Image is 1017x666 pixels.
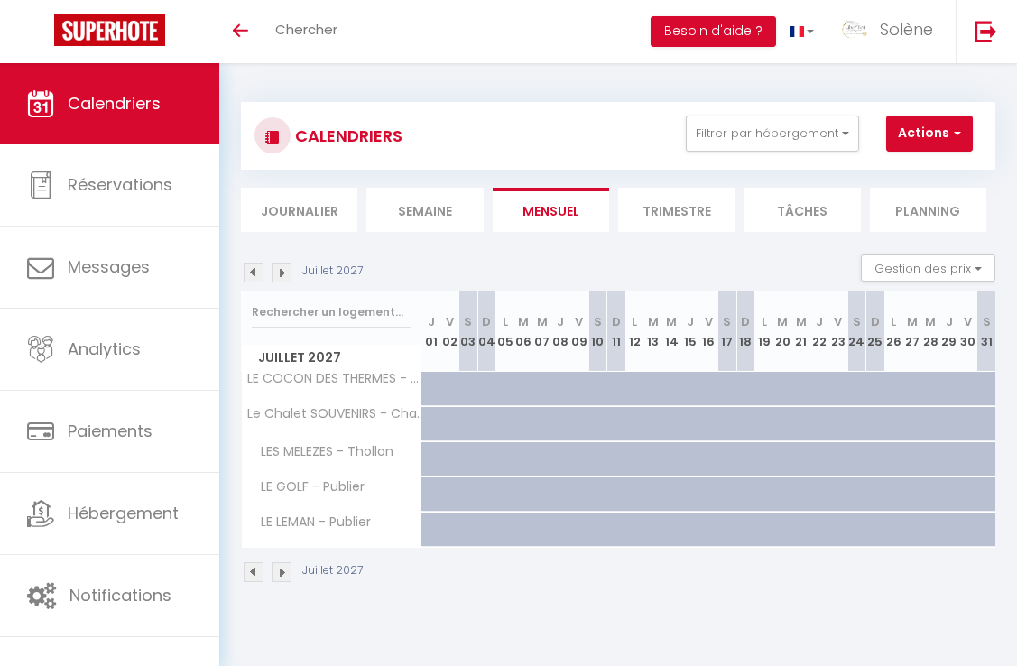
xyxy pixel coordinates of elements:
th: 13 [644,291,663,372]
abbr: D [741,313,750,330]
abbr: M [925,313,936,330]
span: Réservations [68,173,172,196]
th: 09 [570,291,589,372]
abbr: S [594,313,602,330]
button: Gestion des prix [861,254,995,282]
th: 19 [755,291,774,372]
th: 07 [533,291,552,372]
h3: CALENDRIERS [291,116,402,156]
button: Besoin d'aide ? [651,16,776,47]
abbr: V [705,313,713,330]
span: Juillet 2027 [242,345,421,371]
th: 05 [496,291,515,372]
th: 22 [810,291,829,372]
th: 04 [477,291,496,372]
img: Super Booking [54,14,165,46]
span: LE GOLF - Publier [245,477,369,497]
span: Paiements [68,420,153,442]
abbr: M [777,313,788,330]
abbr: L [503,313,508,330]
th: 24 [847,291,866,372]
abbr: V [834,313,842,330]
abbr: V [964,313,972,330]
abbr: S [464,313,472,330]
img: logout [975,20,997,42]
abbr: S [983,313,991,330]
p: Juillet 2027 [302,263,363,280]
th: 27 [903,291,922,372]
abbr: J [557,313,564,330]
abbr: M [666,313,677,330]
img: ... [841,16,868,43]
li: Planning [870,188,986,232]
th: 29 [940,291,959,372]
abbr: D [482,313,491,330]
span: Le Chalet SOUVENIRS - Champanges [245,407,425,421]
th: 06 [514,291,533,372]
abbr: L [762,313,767,330]
span: Chercher [275,20,337,39]
abbr: M [537,313,548,330]
th: 02 [440,291,459,372]
li: Journalier [241,188,357,232]
abbr: D [612,313,621,330]
abbr: S [853,313,861,330]
span: Notifications [69,584,171,606]
abbr: J [816,313,823,330]
abbr: J [687,313,694,330]
abbr: J [428,313,435,330]
abbr: V [575,313,583,330]
li: Semaine [366,188,483,232]
th: 28 [921,291,940,372]
th: 16 [699,291,718,372]
th: 10 [588,291,607,372]
th: 25 [866,291,885,372]
li: Tâches [744,188,860,232]
span: Calendriers [68,92,161,115]
th: 17 [718,291,737,372]
th: 23 [829,291,848,372]
abbr: L [632,313,637,330]
th: 14 [662,291,681,372]
span: LE COCON DES THERMES - Thonon [245,372,425,385]
th: 12 [625,291,644,372]
abbr: M [648,313,659,330]
abbr: M [518,313,529,330]
abbr: V [446,313,454,330]
th: 21 [792,291,811,372]
th: 18 [736,291,755,372]
input: Rechercher un logement... [252,296,411,328]
span: LE LEMAN - Publier [245,513,375,532]
abbr: J [946,313,953,330]
abbr: L [891,313,896,330]
abbr: D [871,313,880,330]
th: 08 [551,291,570,372]
th: 01 [422,291,441,372]
li: Mensuel [493,188,609,232]
span: Hébergement [68,502,179,524]
th: 26 [884,291,903,372]
th: 20 [773,291,792,372]
span: Messages [68,255,150,278]
abbr: S [723,313,731,330]
th: 11 [607,291,626,372]
th: 30 [958,291,977,372]
th: 31 [977,291,996,372]
button: Actions [886,116,973,152]
span: Solène [880,18,933,41]
th: 03 [459,291,478,372]
abbr: M [796,313,807,330]
button: Filtrer par hébergement [686,116,859,152]
span: LES MELEZES - Thollon [245,442,398,462]
th: 15 [681,291,700,372]
span: Analytics [68,338,141,360]
p: Juillet 2027 [302,562,363,579]
abbr: M [907,313,918,330]
li: Trimestre [618,188,735,232]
